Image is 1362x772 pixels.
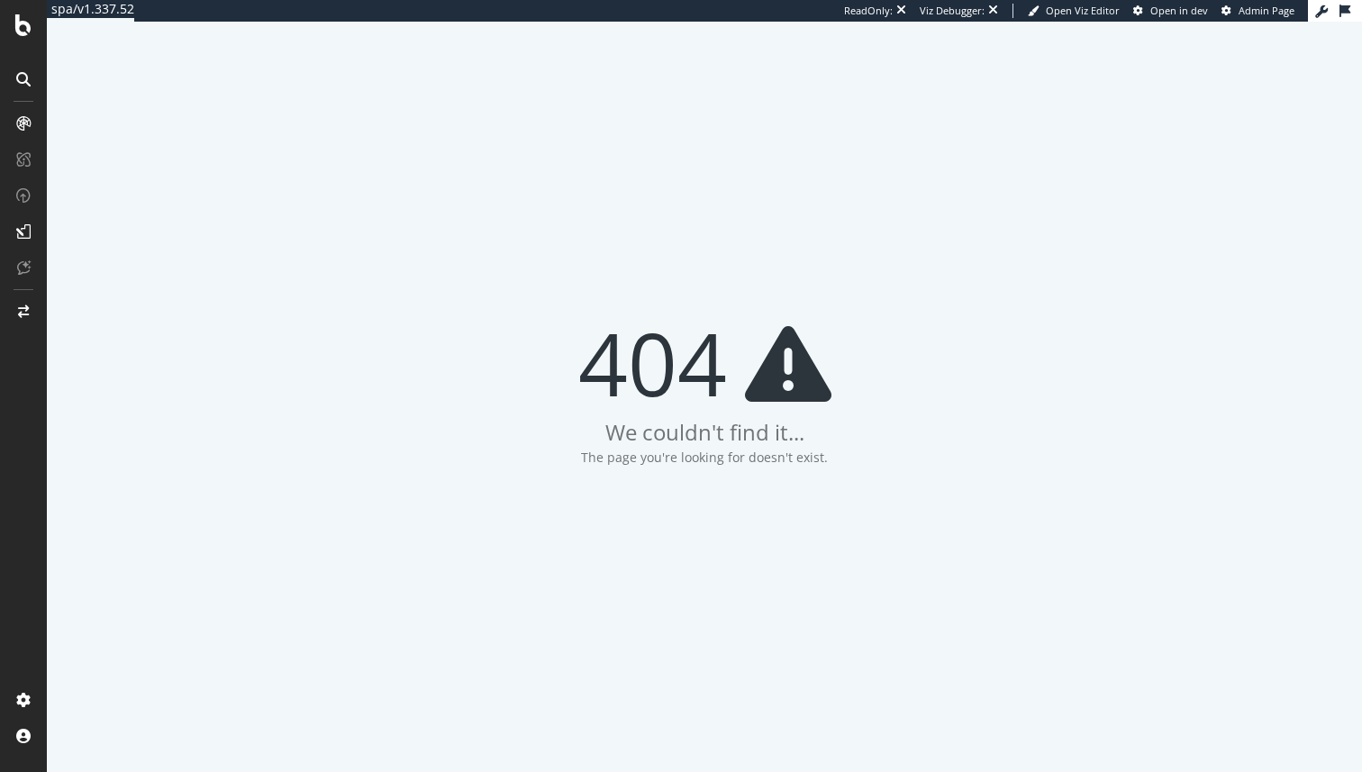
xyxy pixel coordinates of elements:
a: Open in dev [1133,4,1208,18]
div: 404 [578,318,831,408]
a: Admin Page [1221,4,1294,18]
div: ReadOnly: [844,4,893,18]
span: Admin Page [1239,4,1294,17]
span: Open Viz Editor [1046,4,1120,17]
span: Open in dev [1150,4,1208,17]
div: We couldn't find it... [605,417,804,448]
a: Open Viz Editor [1028,4,1120,18]
div: The page you're looking for doesn't exist. [581,449,828,467]
div: Viz Debugger: [920,4,985,18]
